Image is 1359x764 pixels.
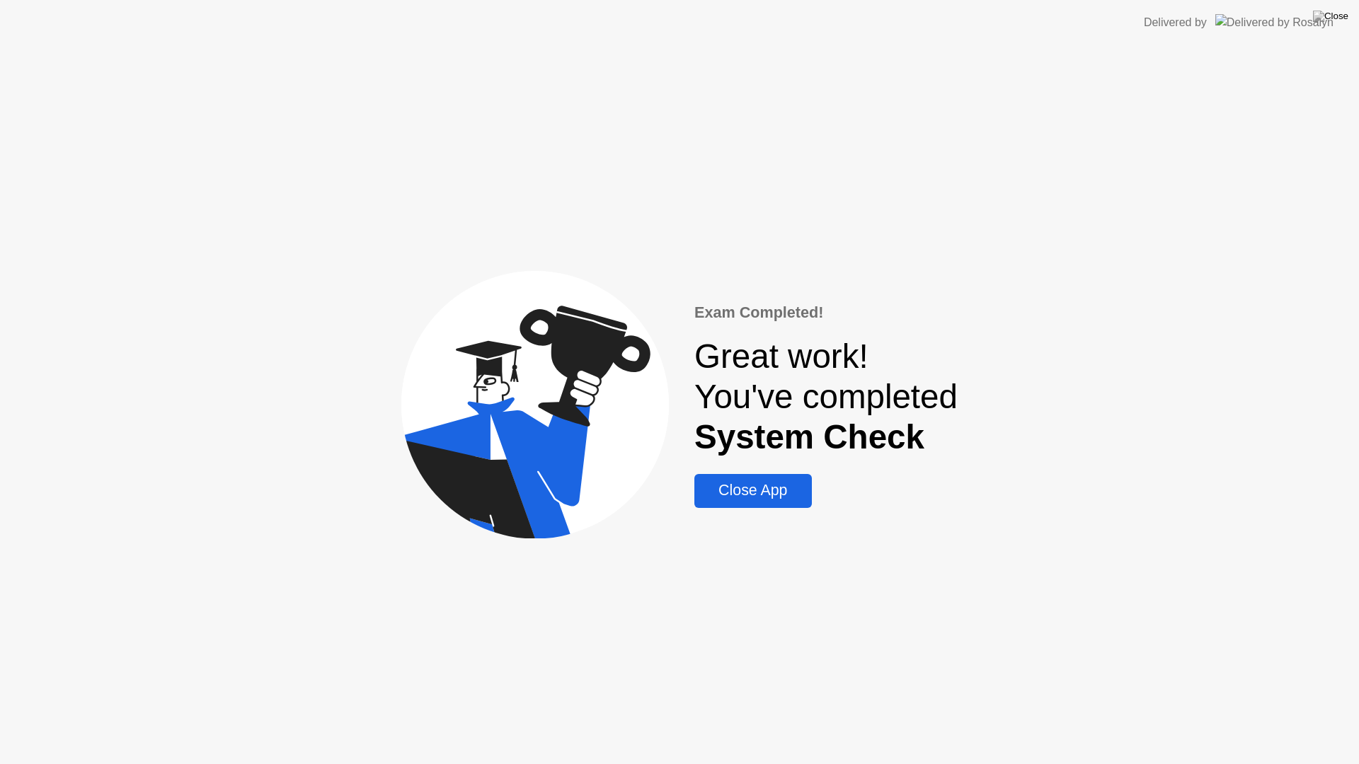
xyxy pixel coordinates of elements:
[1313,11,1348,22] img: Close
[1144,14,1207,31] div: Delivered by
[694,301,958,324] div: Exam Completed!
[694,474,811,508] button: Close App
[699,482,807,499] div: Close App
[1215,14,1334,30] img: Delivered by Rosalyn
[694,418,924,456] b: System Check
[694,336,958,457] div: Great work! You've completed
